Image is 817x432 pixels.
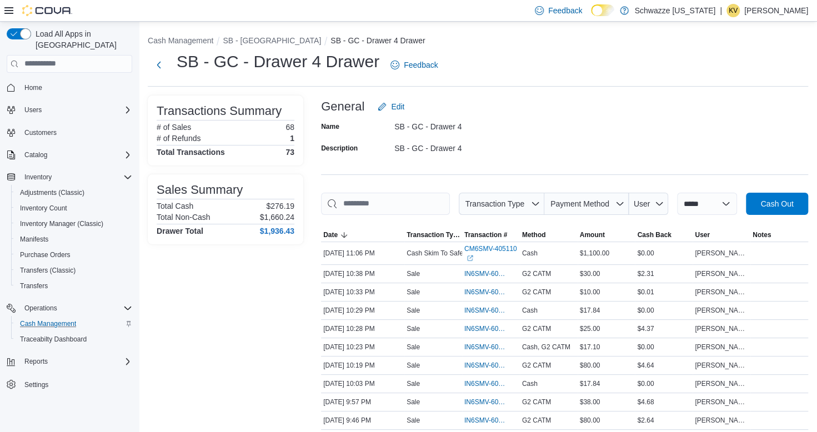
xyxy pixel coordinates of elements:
svg: External link [467,255,473,262]
button: Transaction Type [404,228,462,242]
span: Catalog [24,150,47,159]
span: Cash Management [20,319,76,328]
span: Traceabilty Dashboard [20,335,87,344]
a: Purchase Orders [16,248,75,262]
span: Catalog [20,148,132,162]
span: $17.84 [580,306,600,315]
a: Transfers (Classic) [16,264,80,277]
a: Settings [20,378,53,391]
button: User [693,228,750,242]
p: Sale [407,306,420,315]
button: User [629,193,668,215]
button: SB - GC - Drawer 4 Drawer [330,36,425,45]
span: Settings [24,380,48,389]
div: SB - GC - Drawer 4 [394,118,543,131]
span: Operations [20,302,132,315]
button: Users [20,103,46,117]
p: Cash Skim To Safe [407,249,463,258]
button: Edit [373,96,409,118]
span: Adjustments (Classic) [20,188,84,197]
span: $1,100.00 [580,249,609,258]
div: [DATE] 10:38 PM [321,267,404,280]
p: Sale [407,343,420,351]
div: [DATE] 9:46 PM [321,414,404,427]
span: Cash Back [637,230,671,239]
button: Date [321,228,404,242]
a: Manifests [16,233,53,246]
button: Transfers [11,278,137,294]
span: Load All Apps in [GEOGRAPHIC_DATA] [31,28,132,51]
h1: SB - GC - Drawer 4 Drawer [177,51,379,73]
span: $38.00 [580,398,600,406]
span: Users [24,106,42,114]
span: $30.00 [580,269,600,278]
span: Transfers [16,279,132,293]
span: Transaction Type [407,230,460,239]
span: $80.00 [580,361,600,370]
span: Inventory Count [16,202,132,215]
button: Reports [20,355,52,368]
span: KV [729,4,738,17]
button: Transaction Type [459,193,544,215]
a: Traceabilty Dashboard [16,333,91,346]
div: $0.00 [635,247,693,260]
span: Cash, G2 CATM [522,343,570,351]
span: G2 CATM [522,269,551,278]
button: Inventory [20,170,56,184]
span: Purchase Orders [20,250,71,259]
button: Users [2,102,137,118]
button: Operations [20,302,62,315]
span: Payment Method [550,199,609,208]
button: Inventory Manager (Classic) [11,216,137,232]
button: IN6SMV-6070955 [464,414,518,427]
span: Cash [522,379,538,388]
span: $17.84 [580,379,600,388]
span: [PERSON_NAME] [695,269,748,278]
span: Feedback [404,59,438,71]
span: Transfers [20,282,48,290]
button: Next [148,54,170,76]
div: [DATE] 11:06 PM [321,247,404,260]
span: Manifests [16,233,132,246]
div: [DATE] 9:57 PM [321,395,404,409]
div: $4.37 [635,322,693,335]
a: Cash Management [16,317,81,330]
span: G2 CATM [522,398,551,406]
button: Catalog [2,147,137,163]
button: Reports [2,354,137,369]
span: Purchase Orders [16,248,132,262]
h6: # of Refunds [157,134,201,143]
div: [DATE] 10:33 PM [321,285,404,299]
span: Customers [24,128,57,137]
div: $2.31 [635,267,693,280]
span: IN6SMV-6071080 [464,288,507,297]
span: Inventory Count [20,204,67,213]
span: Cash [522,306,538,315]
span: Transaction # [464,230,507,239]
a: Inventory Manager (Classic) [16,217,108,230]
p: Sale [407,398,420,406]
button: IN6SMV-6071066 [464,322,518,335]
h4: Total Transactions [157,148,225,157]
div: [DATE] 10:03 PM [321,377,404,390]
span: Cash Out [760,198,793,209]
span: Customers [20,125,132,139]
p: [PERSON_NAME] [744,4,808,17]
span: IN6SMV-6071069 [464,306,507,315]
span: Cash [522,249,538,258]
span: Users [20,103,132,117]
span: Manifests [20,235,48,244]
h6: Total Non-Cash [157,213,210,222]
span: Amount [580,230,605,239]
div: Kristine Valdez [726,4,740,17]
span: [PERSON_NAME] [695,324,748,333]
h4: $1,936.43 [260,227,294,235]
span: [PERSON_NAME] [695,379,748,388]
span: Adjustments (Classic) [16,186,132,199]
div: [DATE] 10:29 PM [321,304,404,317]
h6: Total Cash [157,202,193,210]
button: IN6SMV-6070984 [464,395,518,409]
button: Method [520,228,578,242]
p: | [720,4,722,17]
